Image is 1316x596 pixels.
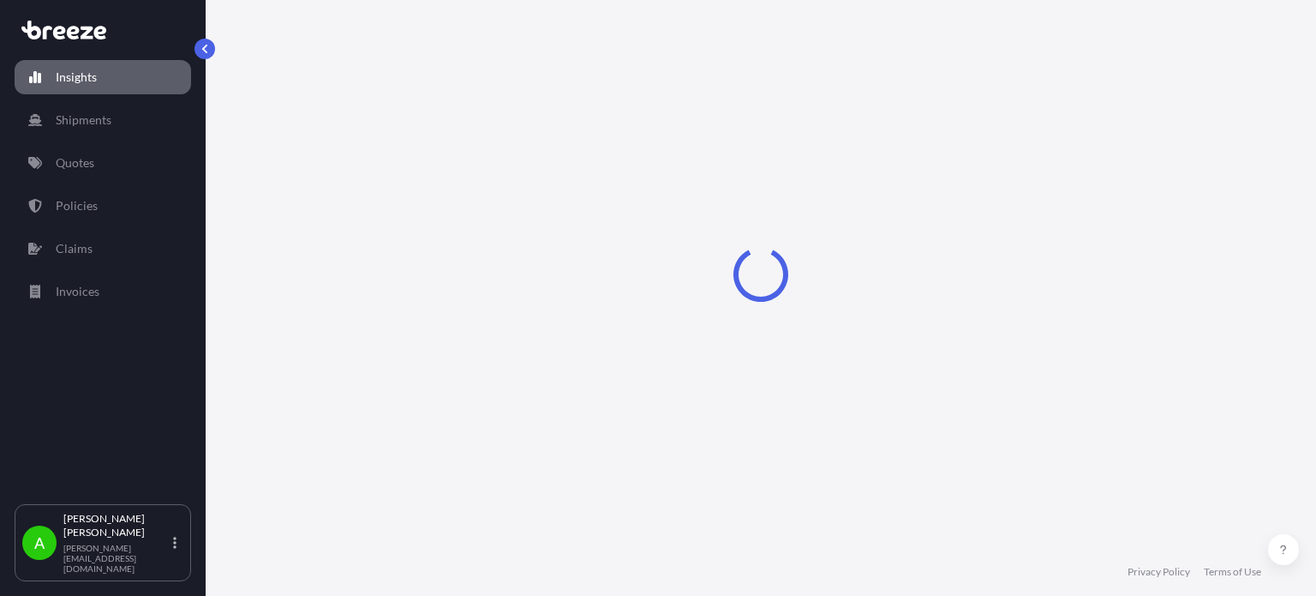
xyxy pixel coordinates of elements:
p: Insights [56,69,97,86]
p: [PERSON_NAME][EMAIL_ADDRESS][DOMAIN_NAME] [63,543,170,574]
a: Terms of Use [1204,565,1261,579]
a: Policies [15,189,191,223]
a: Privacy Policy [1128,565,1190,579]
a: Shipments [15,103,191,137]
p: Shipments [56,111,111,129]
a: Claims [15,232,191,266]
p: [PERSON_NAME] [PERSON_NAME] [63,512,170,539]
a: Invoices [15,274,191,309]
p: Quotes [56,154,94,172]
p: Claims [56,240,93,257]
a: Quotes [15,146,191,180]
span: A [34,534,45,551]
a: Insights [15,60,191,94]
p: Invoices [56,283,99,300]
p: Policies [56,197,98,214]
